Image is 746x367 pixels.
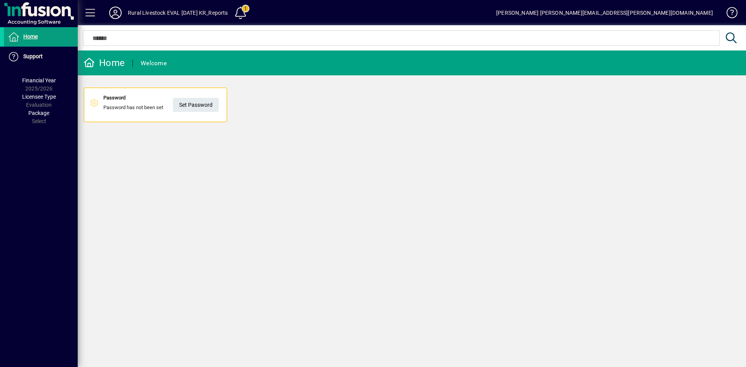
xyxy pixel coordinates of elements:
[28,110,49,116] span: Package
[23,53,43,59] span: Support
[103,94,163,116] div: Password has not been set
[22,94,56,100] span: Licensee Type
[179,99,213,111] span: Set Password
[103,6,128,20] button: Profile
[721,2,736,27] a: Knowledge Base
[22,77,56,83] span: Financial Year
[84,57,125,69] div: Home
[23,33,38,40] span: Home
[496,7,713,19] div: [PERSON_NAME] [PERSON_NAME][EMAIL_ADDRESS][PERSON_NAME][DOMAIN_NAME]
[141,57,167,70] div: Welcome
[4,47,78,66] a: Support
[128,7,228,19] div: Rural Livestock EVAL [DATE] KR_Reports
[173,98,219,112] a: Set Password
[103,94,163,102] div: Password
